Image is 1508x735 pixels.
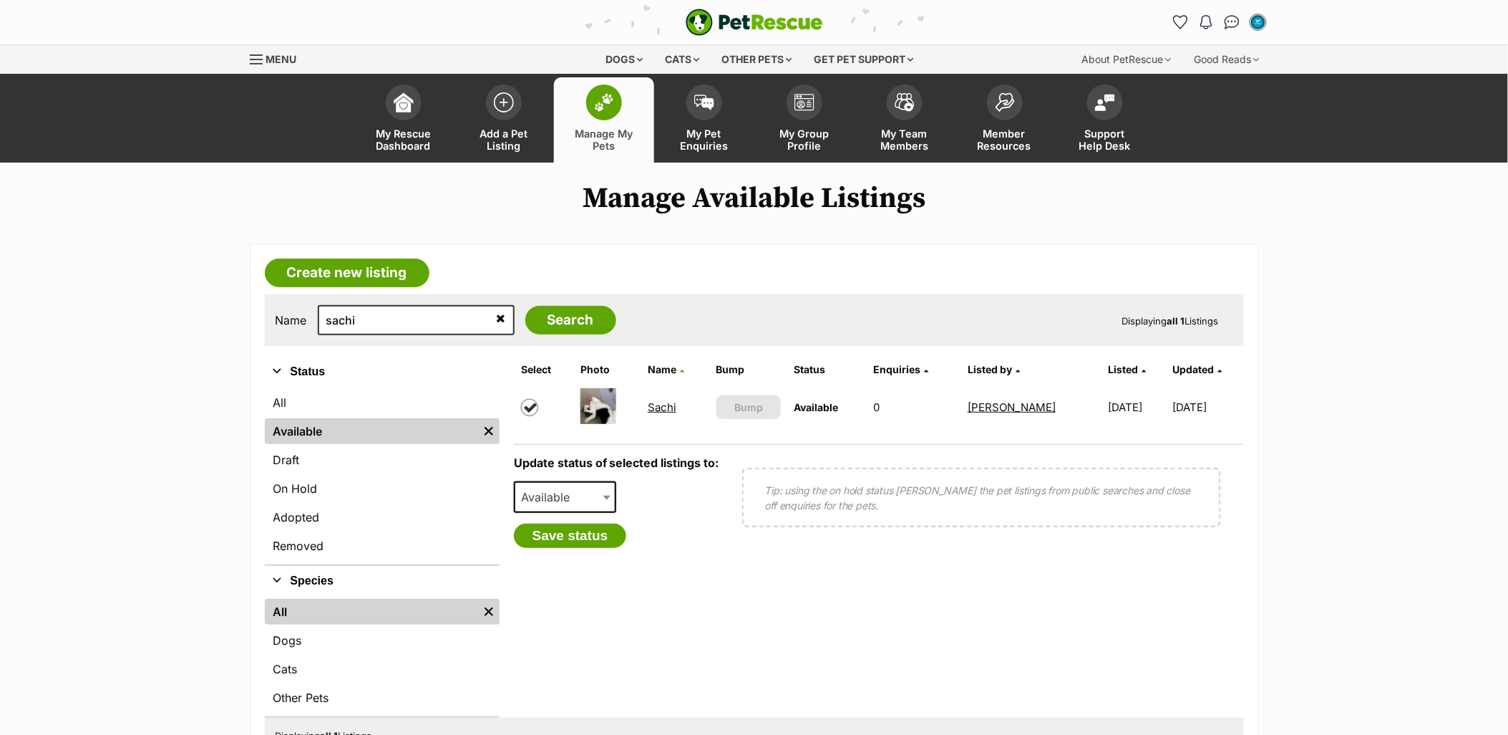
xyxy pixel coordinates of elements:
a: PetRescue [686,9,823,36]
a: Listed [1108,363,1146,375]
strong: all 1 [1167,315,1185,327]
a: Listed by [968,363,1020,375]
span: Menu [266,53,297,65]
a: Member Resources [955,77,1055,163]
a: Removed [265,533,500,559]
span: Updated [1173,363,1215,375]
span: translation missing: en.admin.listings.index.attributes.enquiries [873,363,920,375]
a: Available [265,418,478,444]
img: Emily Middleton profile pic [1251,15,1265,29]
button: My account [1247,11,1270,34]
a: All [265,599,478,625]
img: manage-my-pets-icon-02211641906a0b7f246fdf0571729dbe1e7629f14944591b6c1af311fb30b64b.svg [594,93,614,112]
a: Updated [1173,363,1222,375]
img: add-pet-listing-icon-0afa8454b4691262ce3f59096e99ab1cd57d4a30225e0717b998d2c9b9846f56.svg [494,92,514,112]
div: Dogs [595,45,653,74]
button: Notifications [1195,11,1218,34]
span: Add a Pet Listing [472,128,536,152]
div: About PetRescue [1072,45,1182,74]
td: [DATE] [1173,383,1242,432]
button: Bump [716,395,781,419]
span: Available [514,481,617,513]
a: [PERSON_NAME] [968,400,1056,414]
a: Favourites [1169,11,1192,34]
a: Menu [250,45,307,71]
span: Support Help Desk [1073,128,1137,152]
span: Available [794,401,838,413]
img: dashboard-icon-eb2f2d2d3e046f16d808141f083e7271f6b2e854fb5c12c21221c1fb7104beca.svg [394,92,414,112]
a: Other Pets [265,685,500,711]
span: Manage My Pets [572,128,636,152]
a: Enquiries [873,363,928,375]
th: Photo [575,358,641,381]
a: Adopted [265,504,500,530]
a: Draft [265,447,500,473]
a: Dogs [265,628,500,653]
input: Search [525,306,616,335]
button: Species [265,572,500,590]
a: Manage My Pets [554,77,654,163]
td: 0 [867,383,960,432]
span: My Team Members [872,128,937,152]
a: My Pet Enquiries [654,77,754,163]
a: Cats [265,656,500,682]
a: All [265,390,500,415]
span: Name [648,363,676,375]
img: help-desk-icon-fdf02630f3aa405de69fd3d07c3f3aa587a6932b1a1747fa1d2bba05be0121f9.svg [1095,94,1115,111]
img: logo-e224e6f780fb5917bec1dbf3a21bbac754714ae5b6737aabdf751b685950b380.svg [686,9,823,36]
a: Support Help Desk [1055,77,1155,163]
span: Listed by [968,363,1012,375]
div: Good Reads [1184,45,1270,74]
a: On Hold [265,476,500,501]
th: Bump [711,358,787,381]
th: Select [515,358,573,381]
a: Remove filter [478,599,500,625]
a: Create new listing [265,259,429,287]
span: Listed [1108,363,1138,375]
a: My Rescue Dashboard [354,77,454,163]
div: Species [265,596,500,716]
div: Cats [655,45,709,74]
img: pet-enquiries-icon-7e3ad2cf08bfb03b45e93fb7055b45f3efa6380592205ae92323e6603595dc1f.svg [694,95,714,110]
div: Status [265,387,500,565]
span: Displaying Listings [1122,315,1219,327]
img: team-members-icon-5396bd8760b3fe7c0b43da4ab00e1e3bb1a5d9ba89233759b79545d2d3fc5d0d.svg [895,93,915,112]
a: My Team Members [855,77,955,163]
button: Status [265,362,500,381]
span: Member Resources [973,128,1037,152]
a: Add a Pet Listing [454,77,554,163]
span: Available [515,487,584,507]
span: My Pet Enquiries [672,128,736,152]
img: group-profile-icon-3fa3cf56718a62981997c0bc7e787c4b2cf8bcc04b72c1350f741eb67cf2f40e.svg [794,94,814,111]
span: My Rescue Dashboard [371,128,436,152]
div: Other pets [711,45,802,74]
label: Name [276,314,307,327]
img: notifications-46538b983faf8c2785f20acdc204bb7945ddae34d4c08c2a6579f10ce5e182be.svg [1200,15,1212,29]
p: Tip: using the on hold status [PERSON_NAME] the pet listings from public searches and close off e... [765,483,1198,513]
label: Update status of selected listings to: [514,456,719,470]
div: Get pet support [804,45,923,74]
img: member-resources-icon-8e73f808a243e03378d46382f2149f9095a855e16c252ad45f914b54edf8863c.svg [995,92,1015,112]
a: Sachi [648,400,676,414]
th: Status [788,358,866,381]
a: My Group Profile [754,77,855,163]
ul: Account quick links [1169,11,1270,34]
a: Name [648,363,684,375]
span: My Group Profile [772,128,837,152]
td: [DATE] [1102,383,1171,432]
a: Remove filter [478,418,500,444]
a: Conversations [1221,11,1244,34]
img: chat-41dd97257d64d25036548639549fe6c8038ab92f7586957e7f3b1b290dea8141.svg [1225,15,1240,29]
span: Bump [734,400,763,415]
button: Save status [514,524,627,548]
